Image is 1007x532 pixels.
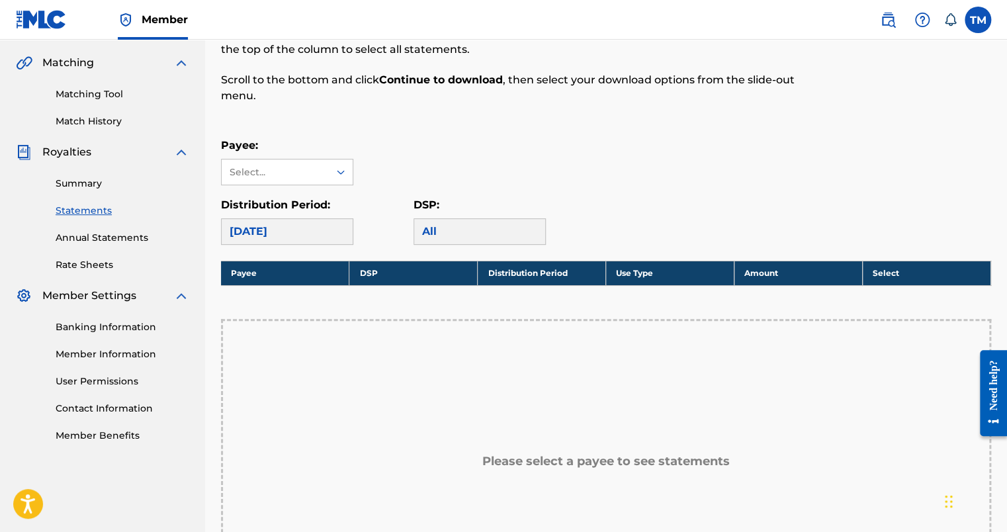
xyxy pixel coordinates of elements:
img: MLC Logo [16,10,67,29]
a: Statements [56,204,189,218]
a: Matching Tool [56,87,189,101]
iframe: Resource Center [970,340,1007,447]
img: search [880,12,896,28]
a: Summary [56,177,189,191]
a: Match History [56,114,189,128]
a: Rate Sheets [56,258,189,272]
img: expand [173,55,189,71]
span: Matching [42,55,94,71]
img: expand [173,288,189,304]
img: Member Settings [16,288,32,304]
div: Help [909,7,936,33]
th: Select [863,261,991,285]
a: Member Benefits [56,429,189,443]
span: Member [142,12,188,27]
img: Top Rightsholder [118,12,134,28]
th: Payee [221,261,349,285]
label: DSP: [414,199,439,211]
th: DSP [349,261,478,285]
a: Banking Information [56,320,189,334]
img: expand [173,144,189,160]
div: Drag [945,482,953,521]
img: help [914,12,930,28]
strong: Continue to download [379,73,503,86]
p: Scroll to the bottom and click , then select your download options from the slide-out menu. [221,72,814,104]
a: Contact Information [56,402,189,416]
a: Public Search [875,7,901,33]
a: User Permissions [56,375,189,388]
th: Amount [734,261,863,285]
label: Payee: [221,139,258,152]
iframe: Chat Widget [941,468,1007,532]
th: Use Type [606,261,734,285]
a: Annual Statements [56,231,189,245]
th: Distribution Period [478,261,606,285]
a: Member Information [56,347,189,361]
img: Matching [16,55,32,71]
h5: Please select a payee to see statements [482,454,730,469]
span: Member Settings [42,288,136,304]
div: Select... [230,165,320,179]
p: In the Select column, check the box(es) for any statements you would like to download or click at... [221,26,814,58]
img: Royalties [16,144,32,160]
div: Notifications [943,13,957,26]
label: Distribution Period: [221,199,330,211]
span: Royalties [42,144,91,160]
div: User Menu [965,7,991,33]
